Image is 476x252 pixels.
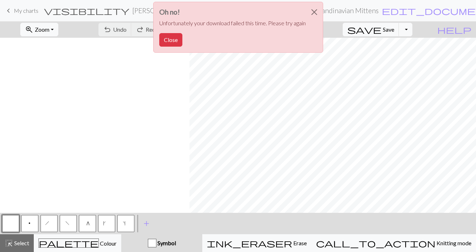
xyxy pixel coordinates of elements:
span: Colour [99,240,117,247]
button: Knitting mode [311,234,476,252]
span: call_to_action [316,238,435,248]
span: palette [39,238,98,248]
span: highlight_alt [5,238,13,248]
span: Select [13,240,29,246]
span: m1r [103,221,111,228]
button: Erase [202,234,311,252]
span: ink_eraser [207,238,292,248]
span: Erase [292,240,307,246]
span: sk2p [86,221,89,228]
button: Close [159,33,182,47]
button: g [79,215,96,232]
span: left leaning decrease [65,221,71,228]
button: Symbol [121,234,202,252]
span: Symbol [156,240,176,246]
span: right leaning decrease [45,221,54,228]
button: Colour [34,234,121,252]
span: add [142,219,151,229]
button: h [41,215,58,232]
span: Purl [28,221,32,228]
span: m1l [123,221,129,228]
button: Close [306,2,323,22]
h3: Oh no! [159,8,306,16]
button: f [60,215,77,232]
button: k [98,215,115,232]
button: s [117,215,134,232]
span: Knitting mode [435,240,471,246]
p: Unfortunately your download failed this time. Please try again [159,19,306,27]
button: p [21,215,38,232]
